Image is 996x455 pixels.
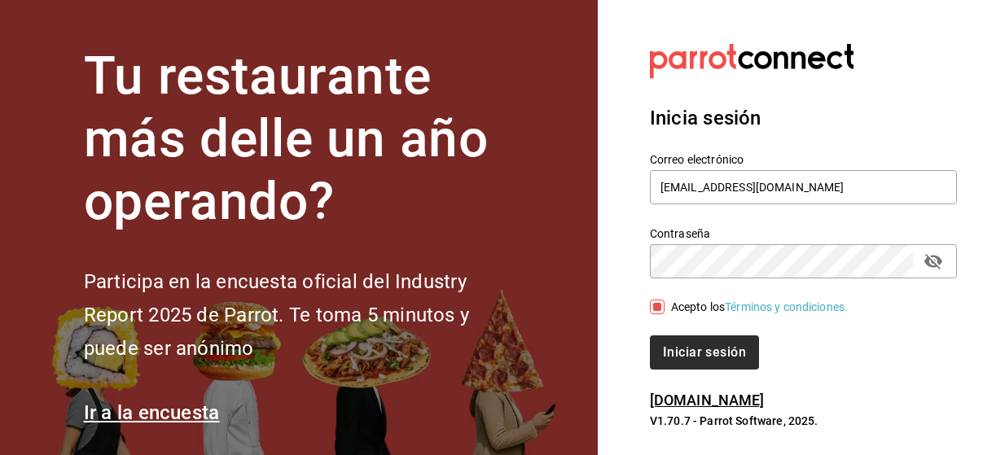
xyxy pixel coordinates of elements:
label: Contraseña [650,228,957,239]
label: Correo electrónico [650,154,957,165]
div: Acepto los [671,299,848,316]
h3: Inicia sesión [650,103,957,133]
h2: Participa en la encuesta oficial del Industry Report 2025 de Parrot. Te toma 5 minutos y puede se... [84,265,524,365]
button: contraseñaField [919,247,947,275]
a: Términos y condiciones. [725,300,848,313]
button: Iniciar sesión [650,335,759,370]
a: [DOMAIN_NAME] [650,392,765,409]
p: V1.70.7 - Parrot Software, 2025. [650,413,957,429]
h1: Tu restaurante más delle un año operando? [84,46,524,233]
a: Ir a la encuesta [84,401,220,424]
input: Ingresa tu correo electrónico [650,170,957,204]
